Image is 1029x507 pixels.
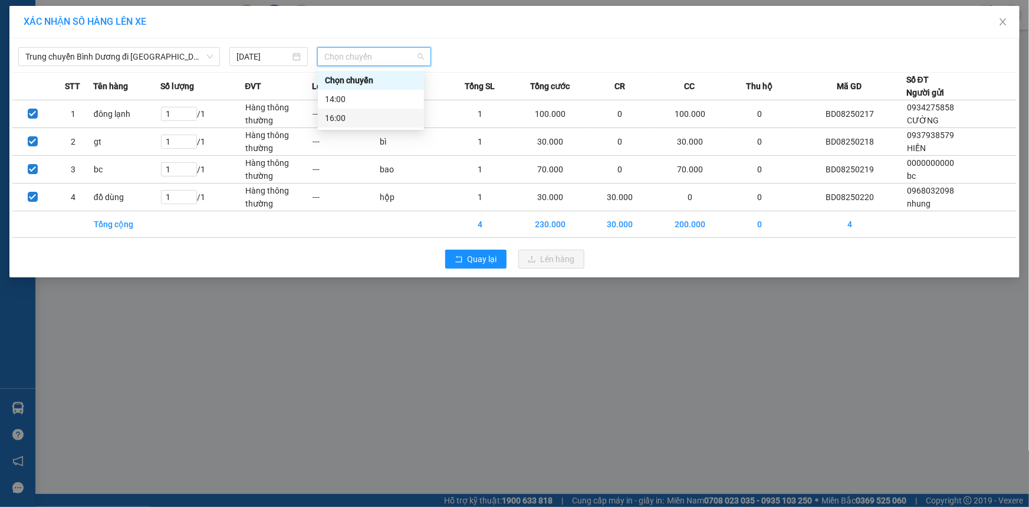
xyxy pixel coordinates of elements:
[160,184,245,211] td: / 1
[312,100,379,128] td: ---
[726,128,794,156] td: 0
[907,158,954,168] span: 0000000000
[614,80,625,93] span: CR
[119,44,166,53] span: BD08250220
[31,19,96,63] strong: CÔNG TY TNHH [GEOGRAPHIC_DATA] 214 QL13 - P.26 - Q.BÌNH THẠNH - TP HCM 1900888606
[726,184,794,211] td: 0
[325,112,417,125] div: 16:00
[318,71,424,90] div: Chọn chuyến
[726,100,794,128] td: 0
[514,100,586,128] td: 100.000
[907,143,926,153] span: HIỀN
[325,74,417,87] div: Chọn chuyến
[41,71,137,80] strong: BIÊN NHẬN GỬI HÀNG HOÁ
[312,184,379,211] td: ---
[793,184,906,211] td: BD08250220
[312,156,379,184] td: ---
[93,80,128,93] span: Tên hàng
[119,83,164,96] span: PV [PERSON_NAME]
[446,100,514,128] td: 1
[12,82,24,99] span: Nơi gửi:
[907,116,939,125] span: CƯỜNG
[726,156,794,184] td: 0
[987,6,1020,39] button: Close
[236,50,290,63] input: 12/08/2025
[793,128,906,156] td: BD08250218
[907,171,916,181] span: bc
[793,100,906,128] td: BD08250217
[160,80,194,93] span: Số lượng
[93,100,160,128] td: đông lạnh
[245,100,312,128] td: Hàng thông thường
[93,128,160,156] td: gt
[998,17,1008,27] span: close
[907,186,954,195] span: 0968032098
[653,128,726,156] td: 30.000
[586,156,653,184] td: 0
[245,128,312,156] td: Hàng thông thường
[446,211,514,238] td: 4
[12,27,27,56] img: logo
[52,100,93,128] td: 1
[52,128,93,156] td: 2
[514,156,586,184] td: 70.000
[93,184,160,211] td: đồ dùng
[446,156,514,184] td: 1
[446,128,514,156] td: 1
[746,80,772,93] span: Thu hộ
[793,156,906,184] td: BD08250219
[465,80,495,93] span: Tổng SL
[445,250,507,269] button: rollbackQuay lại
[324,48,424,66] span: Chọn chuyến
[90,82,109,99] span: Nơi nhận:
[586,100,653,128] td: 0
[653,211,726,238] td: 200.000
[906,73,944,99] div: Số ĐT Người gửi
[93,156,160,184] td: bc
[379,156,446,184] td: bao
[514,128,586,156] td: 30.000
[245,80,261,93] span: ĐVT
[24,16,146,27] span: XÁC NHẬN SỐ HÀNG LÊN XE
[245,156,312,184] td: Hàng thông thường
[25,48,213,66] span: Trung chuyển Bình Dương đi BXMĐ
[446,184,514,211] td: 1
[65,80,80,93] span: STT
[52,184,93,211] td: 4
[907,199,931,208] span: nhung
[325,93,417,106] div: 14:00
[793,211,906,238] td: 4
[518,250,584,269] button: uploadLên hàng
[726,211,794,238] td: 0
[837,80,862,93] span: Mã GD
[684,80,695,93] span: CC
[160,128,245,156] td: / 1
[653,156,726,184] td: 70.000
[514,211,586,238] td: 230.000
[468,253,497,266] span: Quay lại
[312,80,349,93] span: Loại hàng
[52,156,93,184] td: 3
[312,128,379,156] td: ---
[586,184,653,211] td: 30.000
[112,53,166,62] span: 17:47:51 [DATE]
[530,80,570,93] span: Tổng cước
[379,128,446,156] td: bì
[907,103,954,112] span: 0934275858
[586,211,653,238] td: 30.000
[245,184,312,211] td: Hàng thông thường
[93,211,160,238] td: Tổng cộng
[379,184,446,211] td: hộp
[653,184,726,211] td: 0
[160,100,245,128] td: / 1
[586,128,653,156] td: 0
[907,130,954,140] span: 0937938579
[653,100,726,128] td: 100.000
[455,255,463,264] span: rollback
[514,184,586,211] td: 30.000
[160,156,245,184] td: / 1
